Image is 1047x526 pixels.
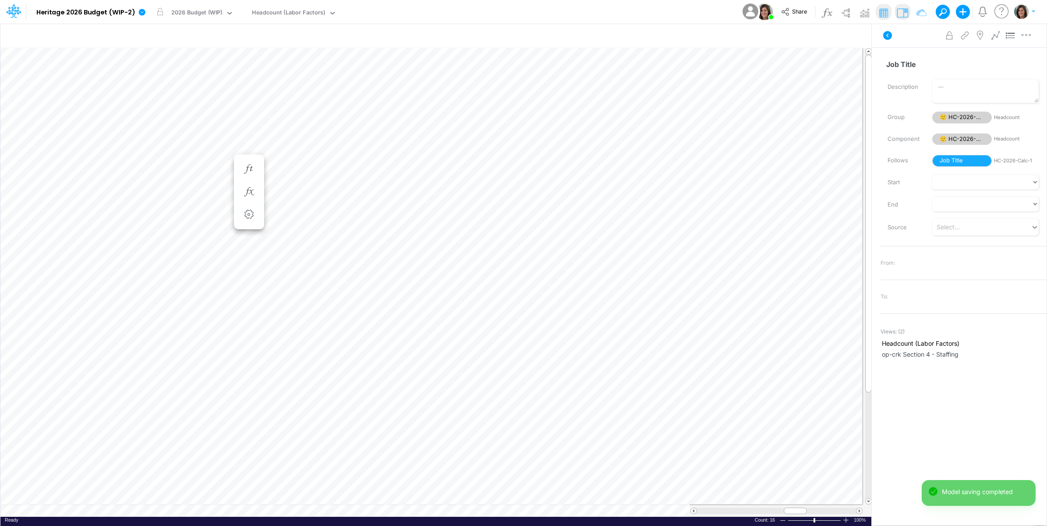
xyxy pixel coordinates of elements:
[881,371,1047,492] iframe: FastComments
[882,339,1045,348] span: Headcount (Labor Factors)
[881,110,926,125] label: Group
[881,80,926,95] label: Description
[937,222,960,231] div: Select...
[36,9,135,17] b: Heritage 2026 Budget (WIP-2)
[854,517,867,523] span: 100%
[171,8,223,18] div: 2026 Budget (WIP)
[788,517,842,523] div: Zoom
[881,328,905,336] span: Views: ( 2 )
[881,175,926,190] label: Start
[978,7,988,17] a: Notifications
[932,133,992,145] span: 🙂 HC-2026-Calc-1
[740,2,760,21] img: User Image Icon
[881,153,926,168] label: Follows
[5,517,18,523] div: In Ready mode
[932,155,992,167] span: Job Title
[942,487,1029,496] div: Model saving completed
[252,8,325,18] div: Headcount (Labor Factors)
[755,517,775,522] span: Count: 16
[881,293,888,301] span: To:
[932,112,992,123] span: 🙂 HC-2026-Calc-1
[756,4,773,20] img: User Image Icon
[5,517,18,522] span: Ready
[994,114,1039,121] span: Headcount
[881,197,926,212] label: End
[881,220,926,235] label: Source
[792,8,807,14] span: Share
[755,517,775,523] div: Number of selected cells that contain data
[814,518,815,522] div: Zoom
[882,350,1045,359] span: op-crk Section 4 - Staffing
[881,259,895,267] span: From:
[8,28,681,46] input: Type a title here
[994,157,1039,165] span: HC-2026-Calc-1
[881,56,1039,73] input: — Node name —
[777,5,813,19] button: Share
[779,517,786,524] div: Zoom Out
[842,517,849,523] div: Zoom In
[854,517,867,523] div: Zoom level
[994,135,1039,143] span: Headcount
[881,132,926,147] label: Component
